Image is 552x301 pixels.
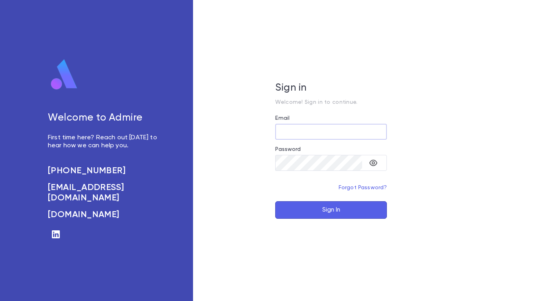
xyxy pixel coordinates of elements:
[48,210,161,220] a: [DOMAIN_NAME]
[48,182,161,203] a: [EMAIL_ADDRESS][DOMAIN_NAME]
[48,166,161,176] a: [PHONE_NUMBER]
[275,82,387,94] h5: Sign in
[48,134,161,150] p: First time here? Reach out [DATE] to hear how we can help you.
[275,146,301,152] label: Password
[365,155,381,171] button: toggle password visibility
[339,185,387,190] a: Forgot Password?
[275,201,387,219] button: Sign In
[275,115,290,121] label: Email
[48,59,81,91] img: logo
[48,112,161,124] h5: Welcome to Admire
[275,99,387,105] p: Welcome! Sign in to continue.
